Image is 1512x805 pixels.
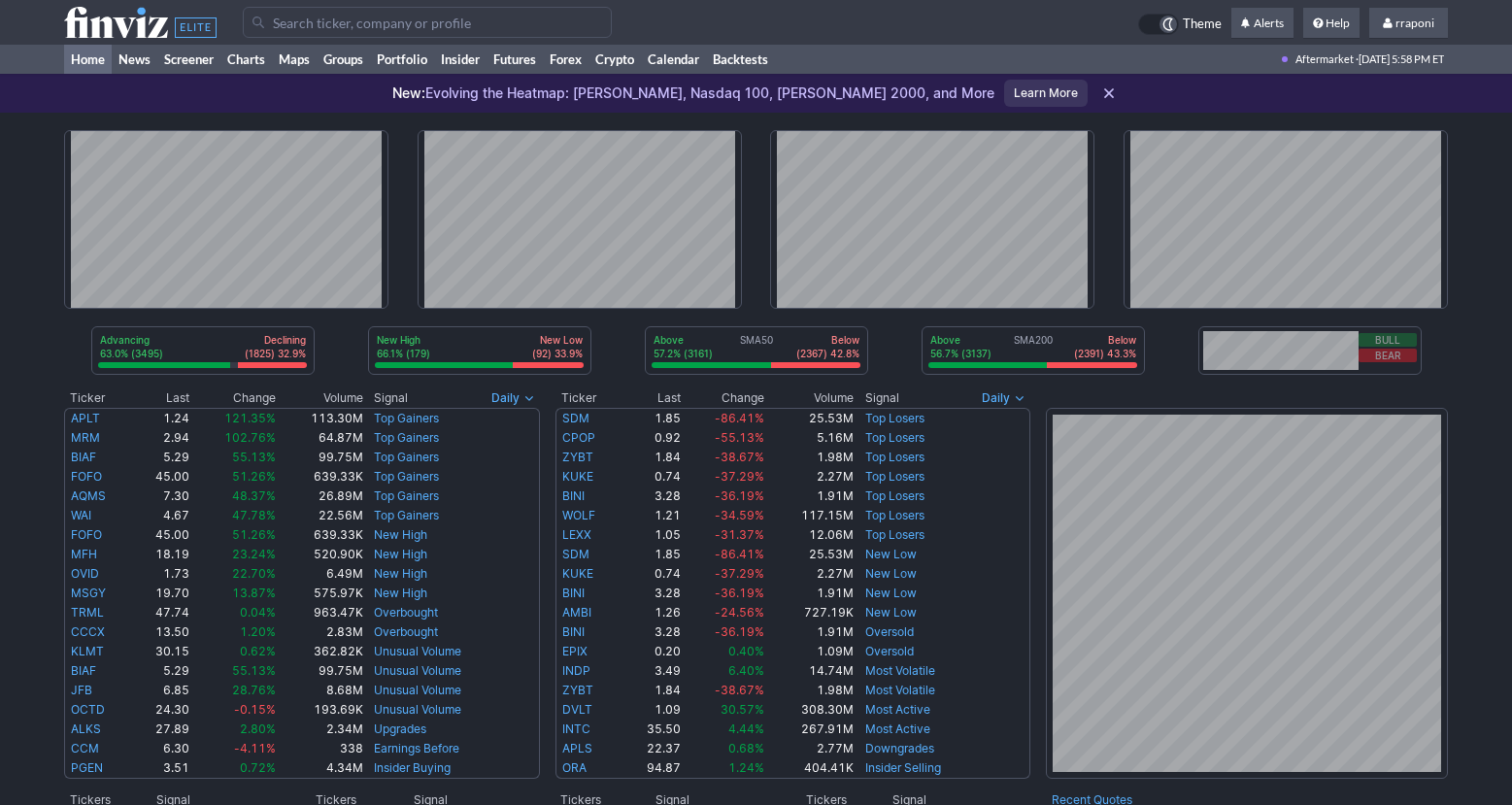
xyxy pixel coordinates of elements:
[374,508,439,522] a: Top Gainers
[623,545,682,564] td: 1.85
[374,450,439,464] a: Top Gainers
[374,605,438,620] a: Overbought
[71,624,105,639] a: CCCX
[277,758,364,779] td: 4.34M
[623,584,682,603] td: 3.28
[277,525,364,545] td: 639.33K
[765,408,854,428] td: 25.53M
[623,661,682,681] td: 3.49
[240,605,276,620] span: 0.04%
[374,741,459,755] a: Earnings Before
[232,508,276,522] span: 47.78%
[370,45,434,74] a: Portfolio
[765,622,854,642] td: 1.91M
[392,84,425,101] span: New:
[796,333,859,347] p: Below
[765,584,854,603] td: 1.91M
[487,388,540,408] button: Signals interval
[715,605,764,620] span: -24.56%
[277,564,364,584] td: 6.49M
[865,741,934,755] a: Downgrades
[1074,333,1136,347] p: Below
[562,741,592,755] a: APLS
[133,642,190,661] td: 30.15
[928,333,1138,362] div: SMA200
[234,702,276,717] span: -0.15%
[374,390,408,406] span: Signal
[157,45,220,74] a: Screener
[377,333,430,347] p: New High
[715,683,764,697] span: -38.67%
[277,388,364,408] th: Volume
[220,45,272,74] a: Charts
[765,739,854,758] td: 2.77M
[243,7,612,38] input: Search
[1359,349,1417,362] button: Bear
[133,739,190,758] td: 6.30
[765,758,854,779] td: 404.41K
[133,506,190,525] td: 4.67
[765,467,854,486] td: 2.27M
[532,333,583,347] p: New Low
[133,700,190,720] td: 24.30
[277,603,364,622] td: 963.47K
[232,547,276,561] span: 23.24%
[71,605,104,620] a: TRML
[765,603,854,622] td: 727.19K
[865,527,924,542] a: Top Losers
[133,661,190,681] td: 5.29
[562,644,588,658] a: EPIX
[377,347,430,360] p: 66.1% (179)
[133,564,190,584] td: 1.73
[865,488,924,503] a: Top Losers
[562,683,593,697] a: ZYBT
[487,45,543,74] a: Futures
[374,624,438,639] a: Overbought
[374,566,427,581] a: New High
[623,428,682,448] td: 0.92
[240,721,276,736] span: 2.80%
[562,450,593,464] a: ZYBT
[623,408,682,428] td: 1.85
[728,644,764,658] span: 0.40%
[71,741,99,755] a: CCM
[623,739,682,758] td: 22.37
[133,720,190,739] td: 27.89
[71,663,96,678] a: BIAF
[277,467,364,486] td: 639.33K
[374,760,451,775] a: Insider Buying
[232,469,276,484] span: 51.26%
[277,700,364,720] td: 193.69K
[232,663,276,678] span: 55.13%
[865,547,917,561] a: New Low
[71,760,103,775] a: PGEN
[623,700,682,720] td: 1.09
[277,506,364,525] td: 22.56M
[623,525,682,545] td: 1.05
[562,624,585,639] a: BINI
[796,347,859,360] p: (2367) 42.8%
[277,486,364,506] td: 26.89M
[706,45,775,74] a: Backtests
[865,721,930,736] a: Most Active
[434,45,487,74] a: Insider
[728,721,764,736] span: 4.44%
[623,720,682,739] td: 35.50
[865,450,924,464] a: Top Losers
[715,411,764,425] span: -86.41%
[71,469,102,484] a: FOFO
[133,758,190,779] td: 3.51
[71,683,92,697] a: JFB
[64,45,112,74] a: Home
[715,547,764,561] span: -86.41%
[765,428,854,448] td: 5.16M
[623,642,682,661] td: 0.20
[562,469,593,484] a: KUKE
[71,527,102,542] a: FOFO
[765,720,854,739] td: 267.91M
[728,663,764,678] span: 6.40%
[374,683,461,697] a: Unusual Volume
[623,486,682,506] td: 3.28
[232,488,276,503] span: 48.37%
[240,644,276,658] span: 0.62%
